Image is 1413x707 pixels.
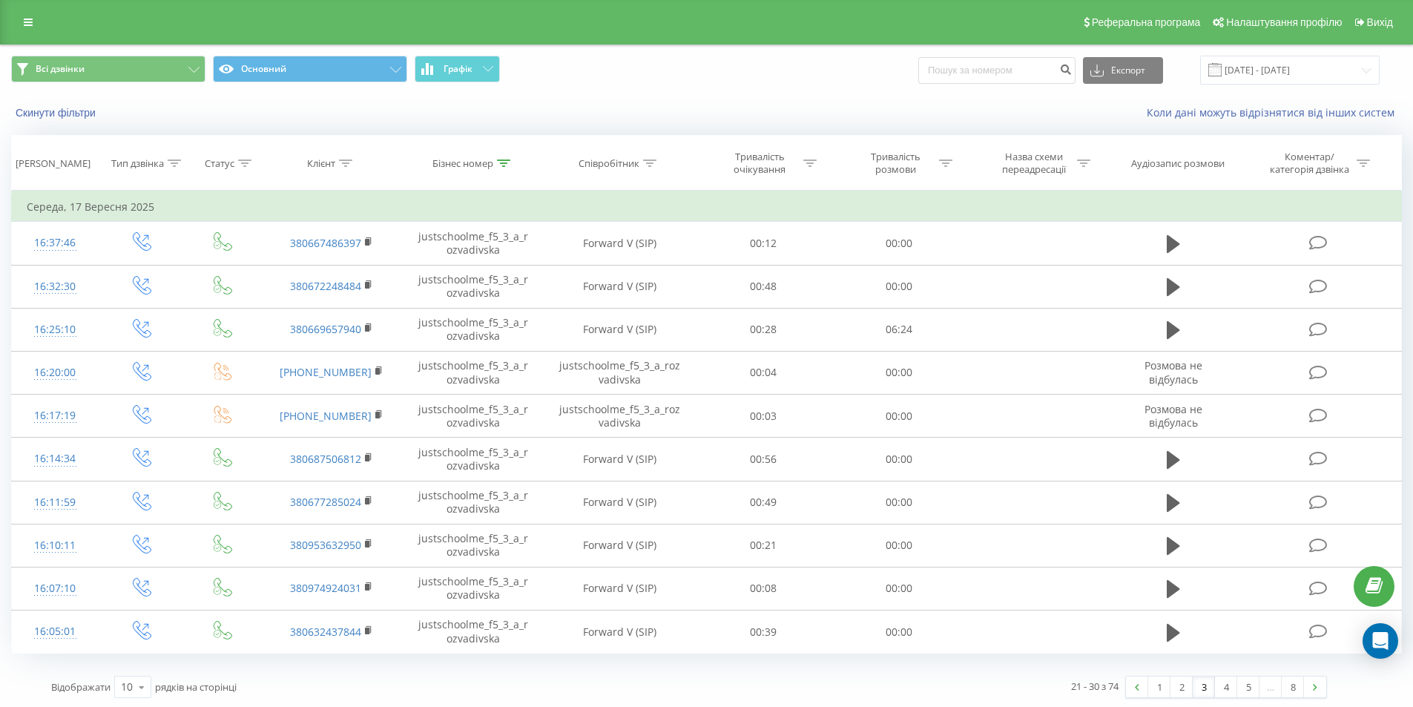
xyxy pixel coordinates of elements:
[1071,679,1119,694] div: 21 - 30 з 74
[27,228,84,257] div: 16:37:46
[290,236,361,250] a: 380667486397
[1083,57,1163,84] button: Експорт
[402,567,543,610] td: justschoolme_f5_3_a_rozvadivska
[290,625,361,639] a: 380632437844
[12,192,1402,222] td: Середа, 17 Вересня 2025
[205,157,234,170] div: Статус
[1259,677,1282,697] div: …
[696,524,831,567] td: 00:21
[544,524,696,567] td: Forward V (SIP)
[11,56,205,82] button: Всі дзвінки
[544,481,696,524] td: Forward V (SIP)
[27,617,84,646] div: 16:05:01
[16,157,90,170] div: [PERSON_NAME]
[1148,677,1170,697] a: 1
[1144,402,1202,430] span: Розмова не відбулась
[290,581,361,595] a: 380974924031
[918,57,1076,84] input: Пошук за номером
[831,222,967,265] td: 00:00
[402,265,543,308] td: justschoolme_f5_3_a_rozvadivska
[290,452,361,466] a: 380687506812
[51,680,111,694] span: Відображати
[280,409,372,423] a: [PHONE_NUMBER]
[1193,677,1215,697] a: 3
[121,680,133,694] div: 10
[155,680,237,694] span: рядків на сторінці
[290,322,361,336] a: 380669657940
[27,444,84,473] div: 16:14:34
[831,265,967,308] td: 00:00
[1266,151,1353,176] div: Коментар/категорія дзвінка
[1237,677,1259,697] a: 5
[831,351,967,394] td: 00:00
[856,151,935,176] div: Тривалість розмови
[1170,677,1193,697] a: 2
[831,481,967,524] td: 00:00
[831,395,967,438] td: 00:00
[544,265,696,308] td: Forward V (SIP)
[36,63,85,75] span: Всі дзвінки
[402,524,543,567] td: justschoolme_f5_3_a_rozvadivska
[720,151,800,176] div: Тривалість очікування
[544,438,696,481] td: Forward V (SIP)
[544,308,696,351] td: Forward V (SIP)
[1367,16,1393,28] span: Вихід
[1147,105,1402,119] a: Коли дані можуть відрізнятися вiд інших систем
[402,481,543,524] td: justschoolme_f5_3_a_rozvadivska
[544,611,696,654] td: Forward V (SIP)
[27,358,84,387] div: 16:20:00
[696,222,831,265] td: 00:12
[402,351,543,394] td: justschoolme_f5_3_a_rozvadivska
[696,481,831,524] td: 00:49
[415,56,500,82] button: Графік
[402,395,543,438] td: justschoolme_f5_3_a_rozvadivska
[696,351,831,394] td: 00:04
[402,438,543,481] td: justschoolme_f5_3_a_rozvadivska
[111,157,164,170] div: Тип дзвінка
[402,222,543,265] td: justschoolme_f5_3_a_rozvadivska
[831,611,967,654] td: 00:00
[696,395,831,438] td: 00:03
[27,488,84,517] div: 16:11:59
[544,351,696,394] td: justschoolme_f5_3_a_rozvadivska
[831,438,967,481] td: 00:00
[1131,157,1225,170] div: Аудіозапис розмови
[27,315,84,344] div: 16:25:10
[27,531,84,560] div: 16:10:11
[27,574,84,603] div: 16:07:10
[831,524,967,567] td: 00:00
[994,151,1073,176] div: Назва схеми переадресації
[402,611,543,654] td: justschoolme_f5_3_a_rozvadivska
[290,538,361,552] a: 380953632950
[27,272,84,301] div: 16:32:30
[1363,623,1398,659] div: Open Intercom Messenger
[290,279,361,293] a: 380672248484
[11,106,103,119] button: Скинути фільтри
[1144,358,1202,386] span: Розмова не відбулась
[27,401,84,430] div: 16:17:19
[696,438,831,481] td: 00:56
[432,157,493,170] div: Бізнес номер
[579,157,639,170] div: Співробітник
[1092,16,1201,28] span: Реферальна програма
[696,265,831,308] td: 00:48
[444,64,472,74] span: Графік
[696,611,831,654] td: 00:39
[280,365,372,379] a: [PHONE_NUMBER]
[544,395,696,438] td: justschoolme_f5_3_a_rozvadivska
[544,567,696,610] td: Forward V (SIP)
[290,495,361,509] a: 380677285024
[402,308,543,351] td: justschoolme_f5_3_a_rozvadivska
[831,567,967,610] td: 00:00
[307,157,335,170] div: Клієнт
[544,222,696,265] td: Forward V (SIP)
[1282,677,1304,697] a: 8
[696,567,831,610] td: 00:08
[1226,16,1342,28] span: Налаштування профілю
[213,56,407,82] button: Основний
[1215,677,1237,697] a: 4
[696,308,831,351] td: 00:28
[831,308,967,351] td: 06:24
